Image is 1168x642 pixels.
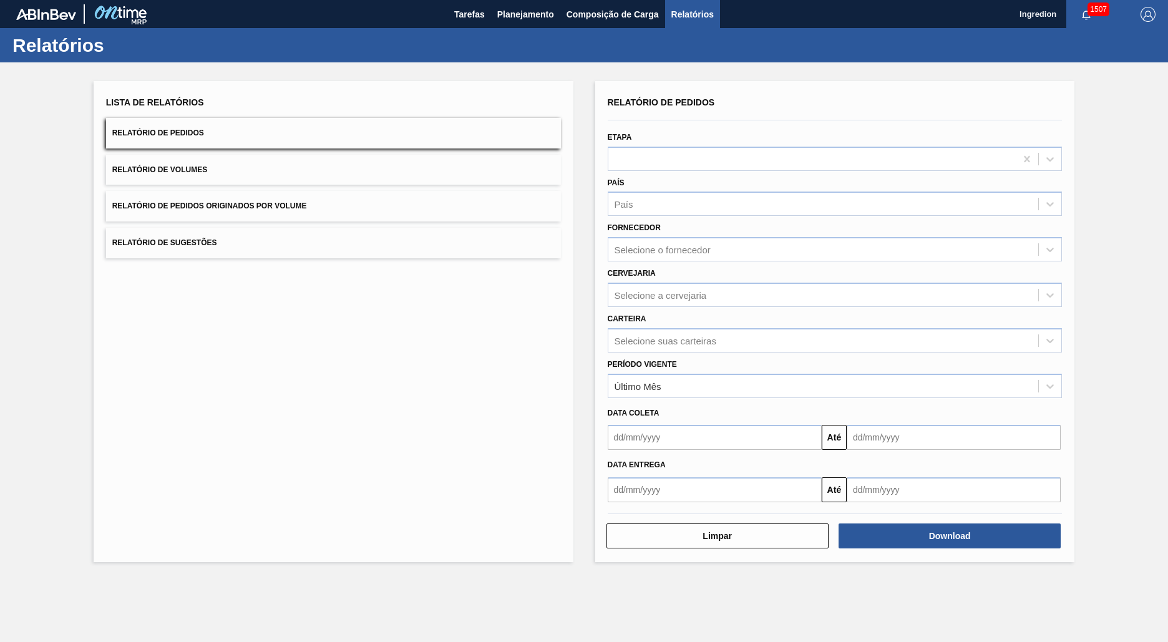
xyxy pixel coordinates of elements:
[847,425,1061,450] input: dd/mm/yyyy
[839,523,1061,548] button: Download
[608,133,632,142] label: Etapa
[608,360,677,369] label: Período Vigente
[608,97,715,107] span: Relatório de Pedidos
[615,199,633,210] div: País
[608,269,656,278] label: Cervejaria
[615,335,716,346] div: Selecione suas carteiras
[16,9,76,20] img: TNhmsLtSVTkK8tSr43FrP2fwEKptu5GPRR3wAAAABJRU5ErkJggg==
[608,223,661,232] label: Fornecedor
[106,97,204,107] span: Lista de Relatórios
[12,38,234,52] h1: Relatórios
[454,7,485,22] span: Tarefas
[112,165,207,174] span: Relatório de Volumes
[106,118,561,148] button: Relatório de Pedidos
[112,202,307,210] span: Relatório de Pedidos Originados por Volume
[1066,6,1106,23] button: Notificações
[608,409,659,417] span: Data coleta
[822,477,847,502] button: Até
[106,155,561,185] button: Relatório de Volumes
[822,425,847,450] button: Até
[608,425,822,450] input: dd/mm/yyyy
[1088,2,1109,16] span: 1507
[112,129,204,137] span: Relatório de Pedidos
[608,314,646,323] label: Carteira
[608,477,822,502] input: dd/mm/yyyy
[606,523,829,548] button: Limpar
[1141,7,1156,22] img: Logout
[112,238,217,247] span: Relatório de Sugestões
[497,7,554,22] span: Planejamento
[608,460,666,469] span: Data Entrega
[615,381,661,391] div: Último Mês
[106,228,561,258] button: Relatório de Sugestões
[615,245,711,255] div: Selecione o fornecedor
[567,7,659,22] span: Composição de Carga
[608,178,625,187] label: País
[106,191,561,221] button: Relatório de Pedidos Originados por Volume
[671,7,714,22] span: Relatórios
[847,477,1061,502] input: dd/mm/yyyy
[615,289,707,300] div: Selecione a cervejaria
